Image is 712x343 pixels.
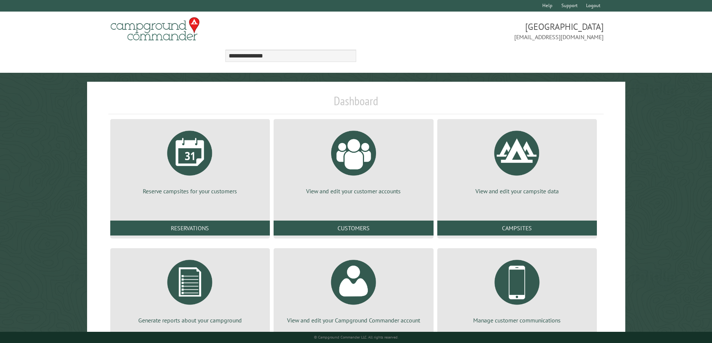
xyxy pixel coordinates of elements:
[446,125,588,195] a: View and edit your campsite data
[437,221,597,236] a: Campsites
[110,221,270,236] a: Reservations
[119,187,261,195] p: Reserve campsites for your customers
[283,125,424,195] a: View and edit your customer accounts
[446,187,588,195] p: View and edit your campsite data
[283,316,424,324] p: View and edit your Campground Commander account
[274,221,433,236] a: Customers
[108,94,604,114] h1: Dashboard
[446,316,588,324] p: Manage customer communications
[119,254,261,324] a: Generate reports about your campground
[314,335,398,340] small: © Campground Commander LLC. All rights reserved.
[119,316,261,324] p: Generate reports about your campground
[446,254,588,324] a: Manage customer communications
[283,187,424,195] p: View and edit your customer accounts
[283,254,424,324] a: View and edit your Campground Commander account
[108,15,202,44] img: Campground Commander
[356,21,604,41] span: [GEOGRAPHIC_DATA] [EMAIL_ADDRESS][DOMAIN_NAME]
[119,125,261,195] a: Reserve campsites for your customers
